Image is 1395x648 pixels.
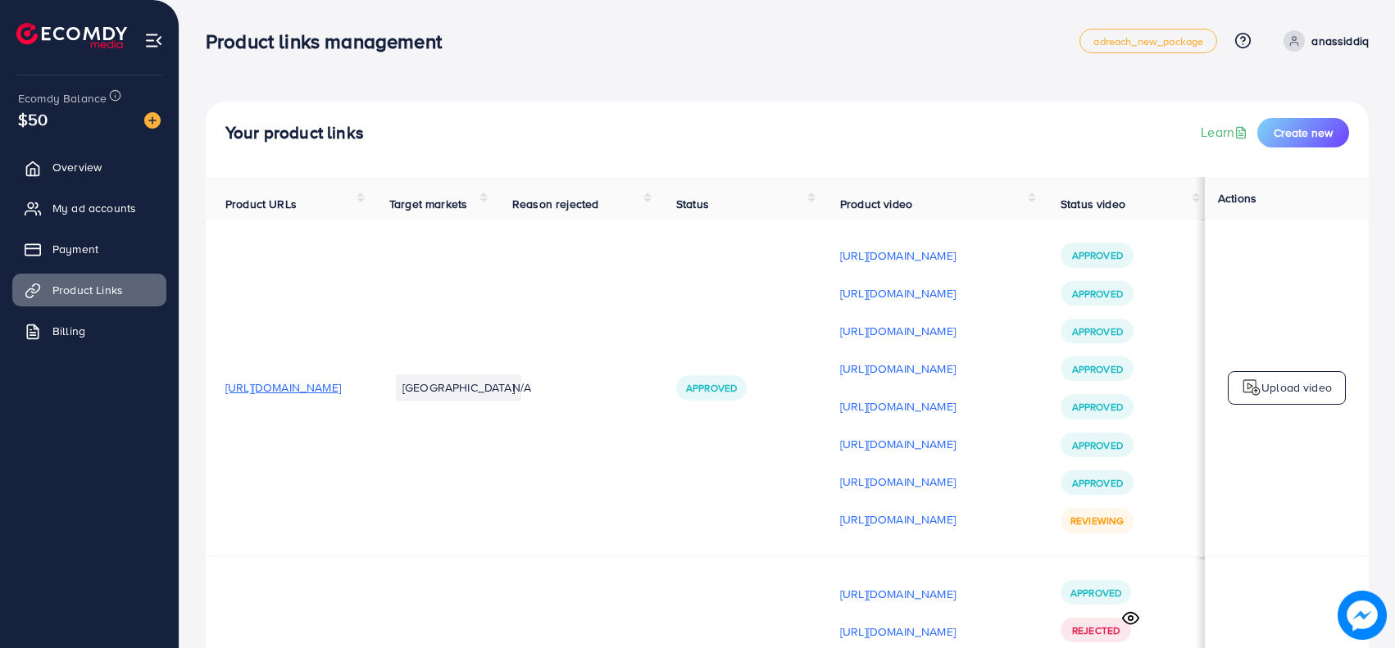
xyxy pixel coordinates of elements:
p: [URL][DOMAIN_NAME] [840,283,956,303]
a: Payment [12,233,166,265]
p: anassiddiq [1311,31,1369,51]
span: Create new [1274,125,1333,141]
span: Billing [52,323,85,339]
span: Overview [52,159,102,175]
button: Create new [1257,118,1349,147]
p: [URL][DOMAIN_NAME] [840,321,956,341]
img: menu [144,31,163,50]
img: logo [1242,378,1261,397]
a: My ad accounts [12,192,166,224]
span: Target markets [389,196,467,212]
span: Approved [1070,586,1121,600]
a: adreach_new_package [1079,29,1217,53]
span: Approved [1072,248,1123,262]
span: Approved [1072,287,1123,301]
a: Overview [12,151,166,184]
span: Payment [52,241,98,257]
p: [URL][DOMAIN_NAME] [840,434,956,454]
p: [URL][DOMAIN_NAME] [840,510,956,529]
span: Approved [1072,438,1123,452]
a: anassiddiq [1277,30,1369,52]
p: [URL][DOMAIN_NAME] [840,584,956,604]
span: $50 [18,107,48,131]
span: Product URLs [225,196,297,212]
span: Approved [686,381,737,395]
p: [URL][DOMAIN_NAME] [840,622,956,641]
span: Approved [1072,400,1123,414]
a: Product Links [12,274,166,306]
span: Status [676,196,709,212]
span: adreach_new_package [1093,36,1203,47]
span: Ecomdy Balance [18,90,107,106]
img: image [144,112,161,129]
span: Approved [1072,324,1123,338]
span: Reason rejected [512,196,598,212]
span: My ad accounts [52,200,136,216]
span: N/A [512,379,531,396]
span: Actions [1218,190,1256,206]
img: logo [16,23,127,48]
li: [GEOGRAPHIC_DATA] [396,374,521,401]
span: Status video [1061,196,1125,212]
p: [URL][DOMAIN_NAME] [840,397,956,416]
span: [URL][DOMAIN_NAME] [225,379,341,396]
span: Product video [840,196,912,212]
span: Rejected [1072,623,1120,637]
p: [URL][DOMAIN_NAME] [840,359,956,378]
h3: Product links management [206,29,455,53]
span: Approved [1072,476,1123,490]
p: Upload video [1261,378,1332,397]
a: Learn [1201,123,1251,142]
p: [URL][DOMAIN_NAME] [840,472,956,492]
p: [URL][DOMAIN_NAME] [840,246,956,265]
a: Billing [12,315,166,347]
span: Approved [1072,362,1123,376]
img: image [1338,591,1387,640]
h4: Your product links [225,123,364,143]
span: Product Links [52,282,123,298]
span: Reviewing [1070,514,1124,528]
